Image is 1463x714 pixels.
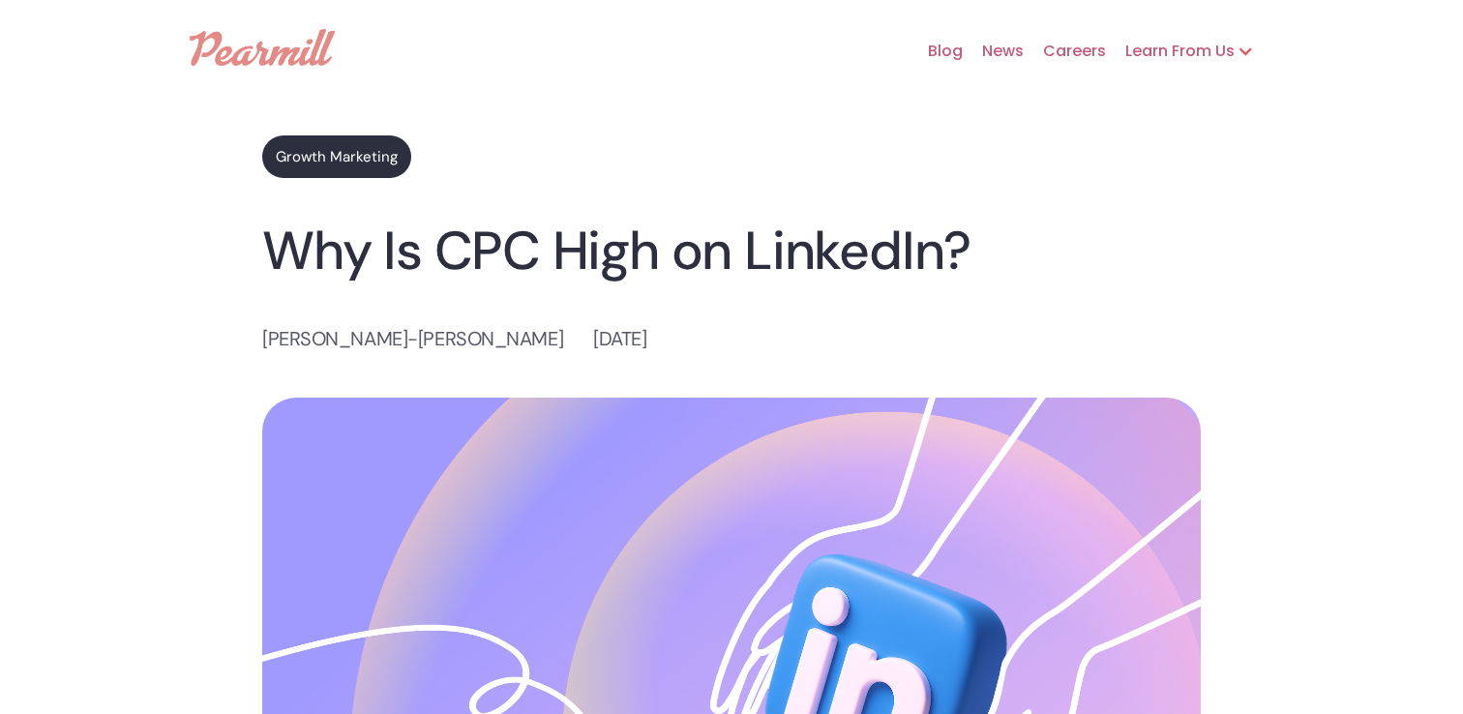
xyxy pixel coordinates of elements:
p: [DATE] [593,324,646,354]
div: Learn From Us [1106,20,1273,82]
a: Careers [1024,20,1106,82]
a: News [963,20,1024,82]
h1: Why Is CPC High on LinkedIn? [262,222,1201,281]
a: Blog [909,20,963,82]
p: [PERSON_NAME]-[PERSON_NAME] [262,324,563,354]
div: Learn From Us [1106,40,1235,63]
a: Growth Marketing [262,135,411,178]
